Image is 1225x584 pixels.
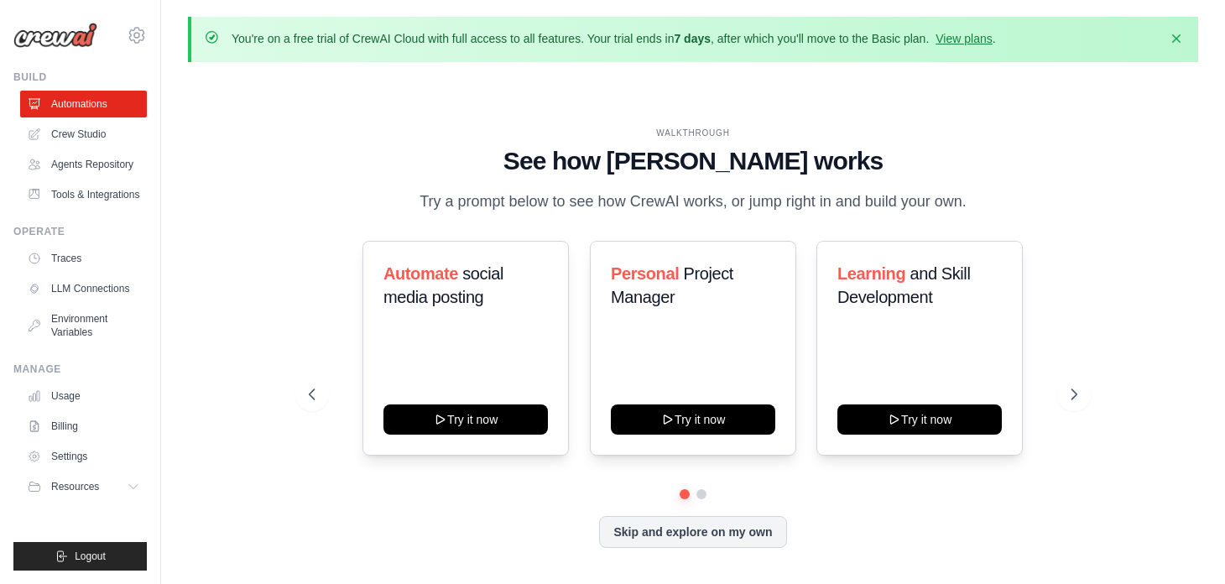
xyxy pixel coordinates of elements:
p: You're on a free trial of CrewAI Cloud with full access to all features. Your trial ends in , aft... [232,30,996,47]
div: Build [13,70,147,84]
a: Automations [20,91,147,117]
span: Resources [51,480,99,493]
a: Settings [20,443,147,470]
span: Logout [75,550,106,563]
span: Automate [383,264,458,283]
p: Try a prompt below to see how CrewAI works, or jump right in and build your own. [411,190,975,214]
button: Resources [20,473,147,500]
img: Logo [13,23,97,48]
a: Billing [20,413,147,440]
span: Learning [837,264,905,283]
div: Operate [13,225,147,238]
div: WALKTHROUGH [309,127,1076,139]
a: Tools & Integrations [20,181,147,208]
a: Usage [20,383,147,409]
button: Skip and explore on my own [599,516,786,548]
a: LLM Connections [20,275,147,302]
a: Traces [20,245,147,272]
span: Personal [611,264,679,283]
a: Agents Repository [20,151,147,178]
div: Manage [13,362,147,376]
button: Logout [13,542,147,571]
strong: 7 days [674,32,711,45]
h1: See how [PERSON_NAME] works [309,146,1076,176]
button: Try it now [383,404,548,435]
button: Try it now [611,404,775,435]
a: Crew Studio [20,121,147,148]
span: Project Manager [611,264,733,306]
a: View plans [936,32,992,45]
a: Environment Variables [20,305,147,346]
button: Try it now [837,404,1002,435]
